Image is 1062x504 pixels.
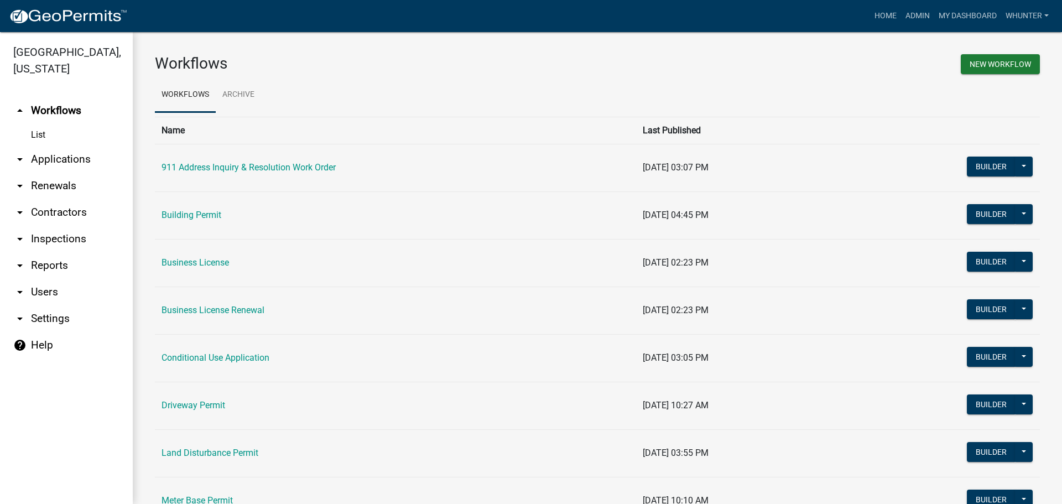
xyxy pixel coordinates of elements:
i: arrow_drop_up [13,104,27,117]
th: Last Published [636,117,837,144]
button: Builder [967,252,1016,272]
a: 911 Address Inquiry & Resolution Work Order [162,162,336,173]
a: Home [870,6,901,27]
a: Archive [216,77,261,113]
i: arrow_drop_down [13,285,27,299]
button: Builder [967,442,1016,462]
i: help [13,339,27,352]
button: Builder [967,394,1016,414]
i: arrow_drop_down [13,312,27,325]
button: New Workflow [961,54,1040,74]
span: [DATE] 03:07 PM [643,162,709,173]
a: Workflows [155,77,216,113]
i: arrow_drop_down [13,153,27,166]
span: [DATE] 03:55 PM [643,448,709,458]
a: My Dashboard [934,6,1001,27]
i: arrow_drop_down [13,232,27,246]
a: Building Permit [162,210,221,220]
i: arrow_drop_down [13,259,27,272]
h3: Workflows [155,54,589,73]
a: whunter [1001,6,1053,27]
button: Builder [967,347,1016,367]
a: Conditional Use Application [162,352,269,363]
th: Name [155,117,636,144]
span: [DATE] 10:27 AM [643,400,709,411]
a: Land Disturbance Permit [162,448,258,458]
button: Builder [967,299,1016,319]
i: arrow_drop_down [13,206,27,219]
a: Business License [162,257,229,268]
span: [DATE] 02:23 PM [643,257,709,268]
button: Builder [967,204,1016,224]
a: Driveway Permit [162,400,225,411]
a: Admin [901,6,934,27]
button: Builder [967,157,1016,176]
a: Business License Renewal [162,305,264,315]
i: arrow_drop_down [13,179,27,193]
span: [DATE] 03:05 PM [643,352,709,363]
span: [DATE] 04:45 PM [643,210,709,220]
span: [DATE] 02:23 PM [643,305,709,315]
